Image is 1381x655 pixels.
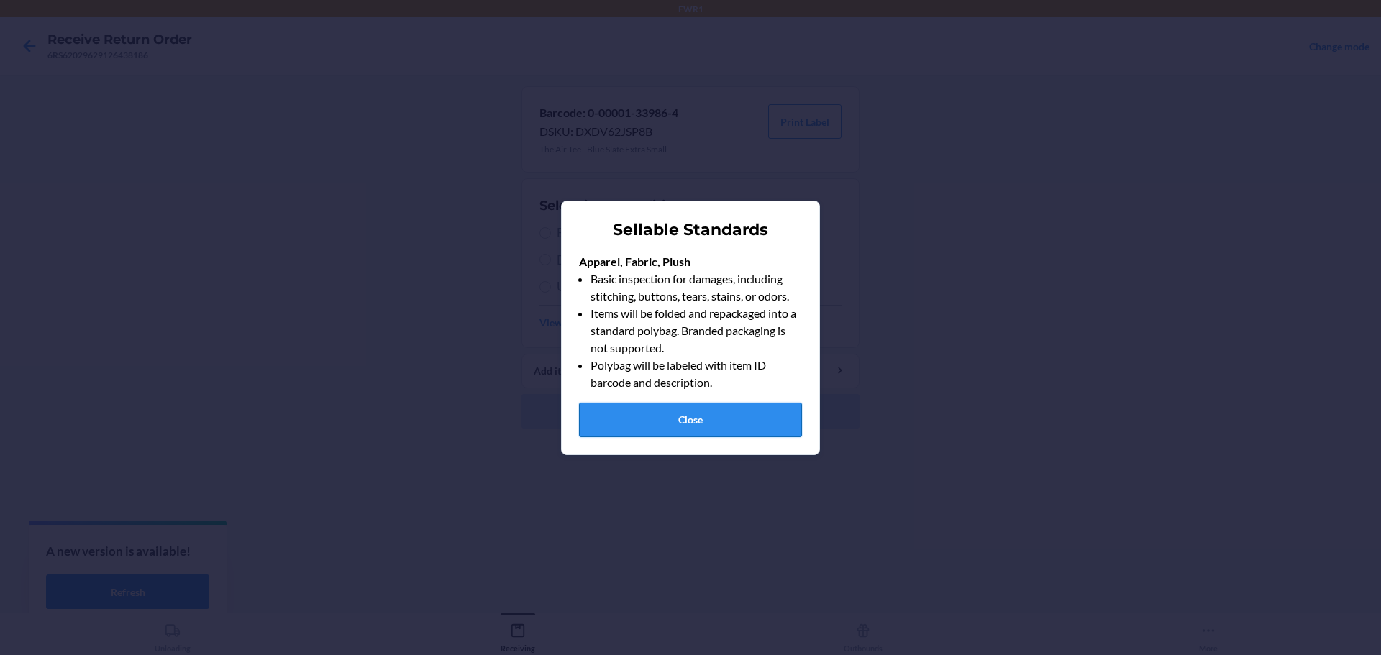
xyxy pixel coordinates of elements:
[613,219,768,242] h2: Sellable Standards
[579,253,802,270] p: Apparel, Fabric, Plush
[591,305,802,357] li: Items will be folded and repackaged into a standard polybag. Branded packaging is not supported.
[579,403,802,437] button: Close
[591,270,802,305] li: Basic inspection for damages, including stitching, buttons, tears, stains, or odors.
[591,357,802,391] li: Polybag will be labeled with item ID barcode and description.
